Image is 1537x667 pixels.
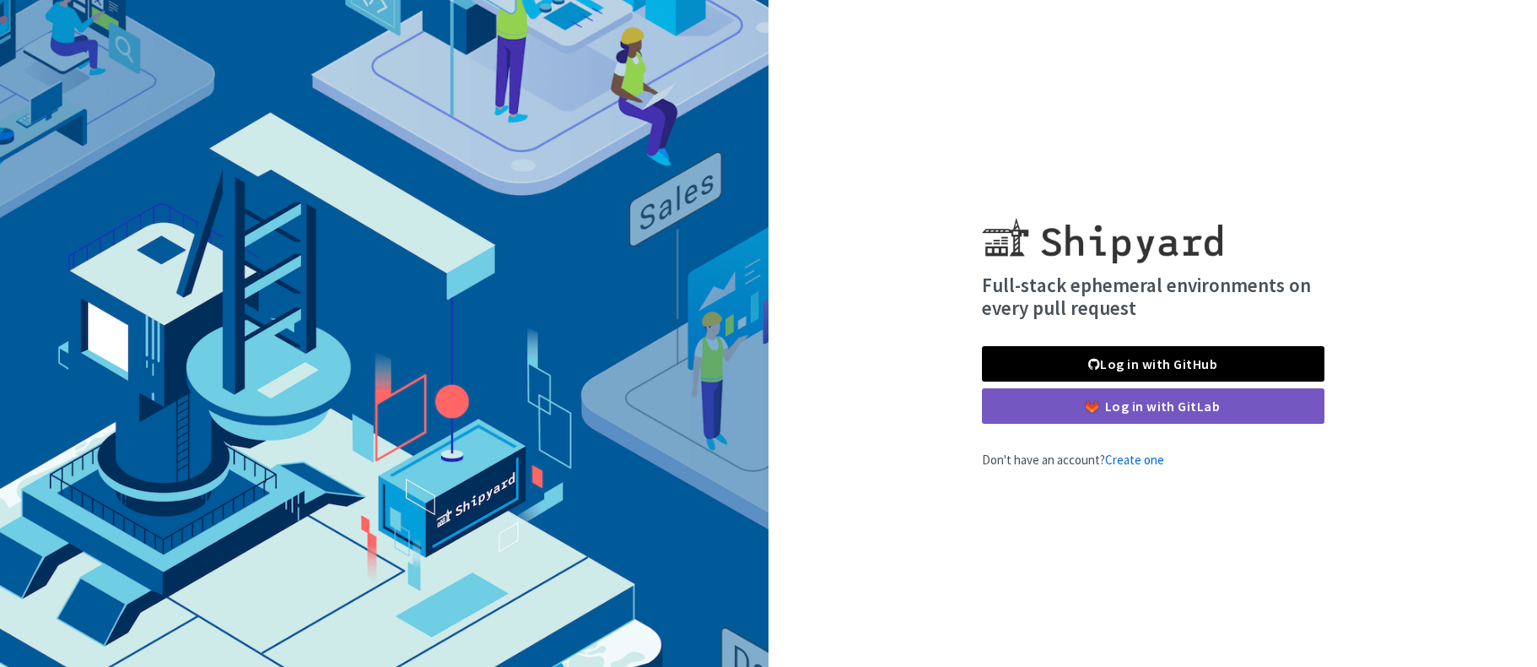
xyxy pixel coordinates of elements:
[1105,452,1164,468] a: Create one
[982,274,1324,320] h4: Full-stack ephemeral environments on every pull request
[982,388,1324,424] a: Log in with GitLab
[982,346,1324,382] a: Log in with GitHub
[982,198,1222,263] img: Shipyard logo
[1086,400,1098,413] img: gitlab-color.svg
[982,452,1164,468] span: Don't have an account?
